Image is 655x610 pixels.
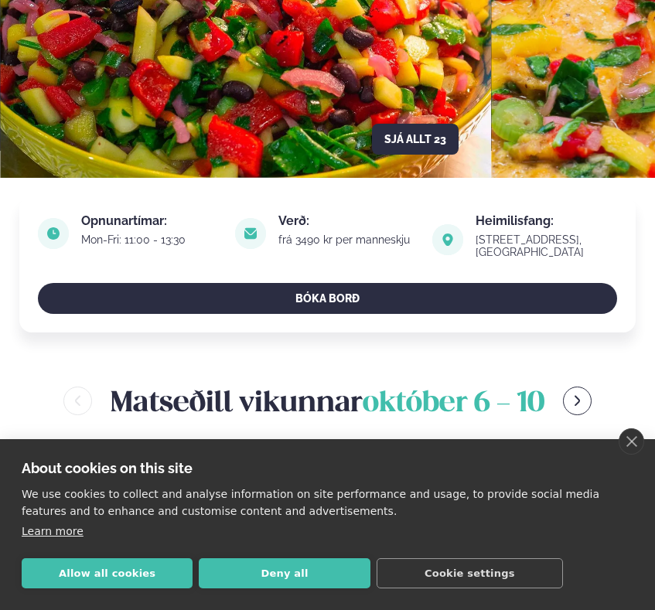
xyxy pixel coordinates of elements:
[563,387,592,415] button: menu-btn-right
[377,558,563,588] button: Cookie settings
[81,215,223,227] div: Opnunartímar:
[278,215,420,227] div: Verð:
[235,218,266,249] img: image alt
[38,283,618,314] button: BÓKA BORÐ
[22,525,84,537] a: Learn more
[476,243,617,261] a: link
[63,387,92,415] button: menu-btn-left
[22,558,193,588] button: Allow all cookies
[476,233,617,258] div: [STREET_ADDRESS], [GEOGRAPHIC_DATA]
[278,233,420,246] div: frá 3490 kr per manneskju
[432,224,463,255] img: image alt
[22,460,193,476] strong: About cookies on this site
[22,486,633,520] p: We use cookies to collect and analyse information on site performance and usage, to provide socia...
[81,233,223,246] div: Mon-Fri: 11:00 - 13:30
[476,215,617,227] div: Heimilisfang:
[111,379,544,423] h2: Matseðill vikunnar
[619,428,644,455] a: close
[363,390,544,417] span: október 6 - 10
[199,558,370,588] button: Deny all
[38,218,69,249] img: image alt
